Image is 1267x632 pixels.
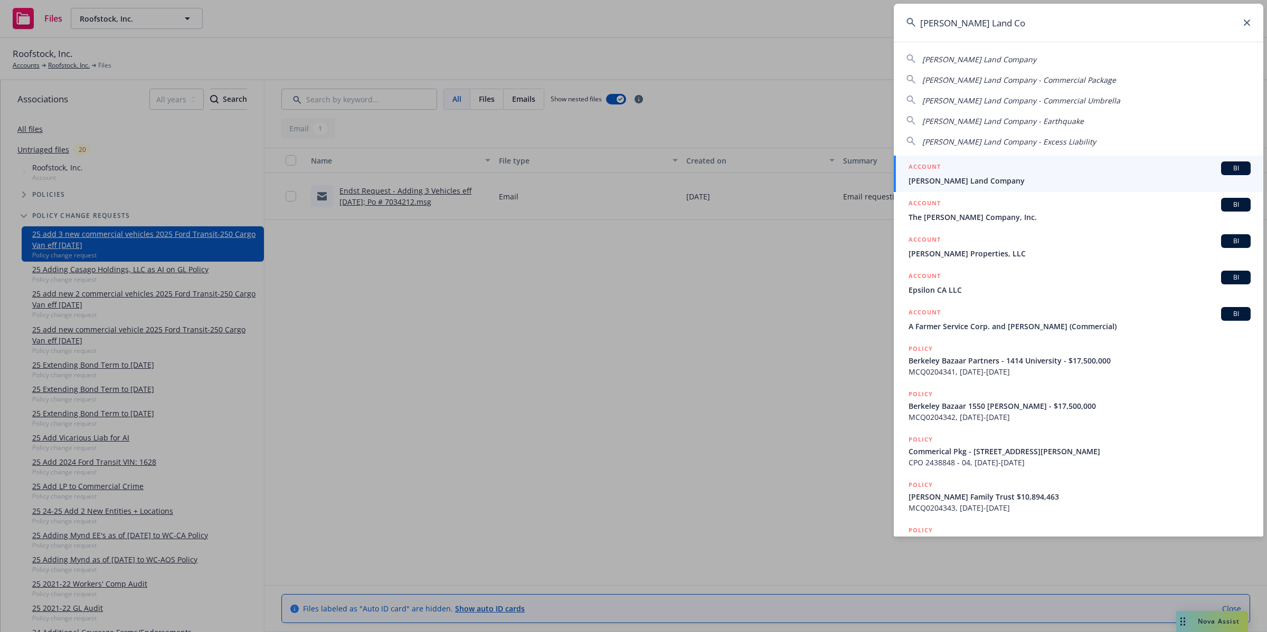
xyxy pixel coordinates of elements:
[909,161,941,174] h5: ACCOUNT
[922,95,1120,106] span: [PERSON_NAME] Land Company - Commercial Umbrella
[909,271,941,283] h5: ACCOUNT
[909,248,1251,259] span: [PERSON_NAME] Properties, LLC
[909,491,1251,502] span: [PERSON_NAME] Family Trust $10,894,463
[909,525,933,535] h5: POLICY
[894,383,1263,428] a: POLICYBerkeley Bazaar 1550 [PERSON_NAME] - $17,500,000MCQ0204342, [DATE]-[DATE]
[909,502,1251,513] span: MCQ0204343, [DATE]-[DATE]
[894,156,1263,192] a: ACCOUNTBI[PERSON_NAME] Land Company
[894,265,1263,301] a: ACCOUNTBIEpsilon CA LLC
[909,307,941,320] h5: ACCOUNT
[922,116,1084,126] span: [PERSON_NAME] Land Company - Earthquake
[909,480,933,490] h5: POLICY
[894,4,1263,42] input: Search...
[1225,236,1246,246] span: BI
[909,411,1251,423] span: MCQ0204342, [DATE]-[DATE]
[894,428,1263,474] a: POLICYCommerical Pkg - [STREET_ADDRESS][PERSON_NAME]CPO 2438848 - 04, [DATE]-[DATE]
[1225,273,1246,282] span: BI
[909,175,1251,186] span: [PERSON_NAME] Land Company
[894,228,1263,265] a: ACCOUNTBI[PERSON_NAME] Properties, LLC
[909,457,1251,468] span: CPO 2438848 - 04, [DATE]-[DATE]
[922,54,1036,64] span: [PERSON_NAME] Land Company
[1225,309,1246,319] span: BI
[909,355,1251,366] span: Berkeley Bazaar Partners - 1414 University - $17,500,000
[909,343,933,354] h5: POLICY
[909,389,933,399] h5: POLICY
[894,301,1263,338] a: ACCOUNTBIA Farmer Service Corp. and [PERSON_NAME] (Commercial)
[922,137,1096,147] span: [PERSON_NAME] Land Company - Excess Liability
[1225,200,1246,209] span: BI
[922,75,1116,85] span: [PERSON_NAME] Land Company - Commercial Package
[894,474,1263,519] a: POLICY[PERSON_NAME] Family Trust $10,894,463MCQ0204343, [DATE]-[DATE]
[909,198,941,210] h5: ACCOUNT
[894,338,1263,383] a: POLICYBerkeley Bazaar Partners - 1414 University - $17,500,000MCQ0204341, [DATE]-[DATE]
[909,366,1251,377] span: MCQ0204341, [DATE]-[DATE]
[909,446,1251,457] span: Commerical Pkg - [STREET_ADDRESS][PERSON_NAME]
[1225,164,1246,173] span: BI
[894,192,1263,228] a: ACCOUNTBIThe [PERSON_NAME] Company, Inc.
[894,519,1263,564] a: POLICY
[909,321,1251,332] span: A Farmer Service Corp. and [PERSON_NAME] (Commercial)
[909,212,1251,223] span: The [PERSON_NAME] Company, Inc.
[909,284,1251,295] span: Epsilon CA LLC
[909,400,1251,411] span: Berkeley Bazaar 1550 [PERSON_NAME] - $17,500,000
[909,434,933,445] h5: POLICY
[909,234,941,247] h5: ACCOUNT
